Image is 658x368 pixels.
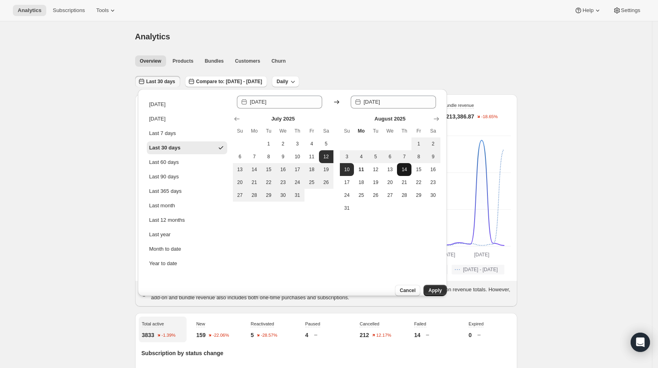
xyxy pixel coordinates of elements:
span: Tu [372,128,380,134]
button: Saturday August 30 2025 [426,189,440,202]
button: Tuesday August 26 2025 [368,189,383,202]
span: 22 [265,179,273,186]
span: Bundle revenue [443,103,474,108]
text: -18.65% [481,114,498,119]
th: Tuesday [261,125,276,137]
span: Overview [140,58,161,64]
span: 1 [415,141,423,147]
span: 3 [343,153,351,160]
button: Start of range Saturday July 12 2025 [319,150,333,163]
button: Show next month, September 2025 [431,113,442,125]
p: 159 [196,331,206,339]
span: 29 [415,192,423,198]
span: Total active [142,321,164,326]
div: Year to date [149,260,177,268]
span: 4 [357,153,365,160]
span: 16 [429,166,437,173]
button: Tuesday August 12 2025 [368,163,383,176]
button: Thursday July 3 2025 [290,137,304,150]
button: Wednesday August 27 2025 [383,189,397,202]
span: 11 [357,166,365,173]
button: Friday August 8 2025 [411,150,426,163]
div: Month to date [149,245,181,253]
button: Saturday July 5 2025 [319,137,333,150]
span: 21 [250,179,258,186]
button: Last 30 days [147,141,227,154]
div: Last 12 months [149,216,185,224]
button: Monday August 4 2025 [354,150,368,163]
div: Open Intercom Messenger [631,333,650,352]
span: Tu [265,128,273,134]
button: Friday July 11 2025 [304,150,319,163]
span: We [386,128,394,134]
button: Friday July 4 2025 [304,137,319,150]
th: Thursday [290,125,304,137]
span: 17 [343,179,351,186]
span: 24 [293,179,301,186]
span: Help [582,7,593,14]
button: Saturday August 2 2025 [426,137,440,150]
div: Last 30 days [149,144,181,152]
p: 3833 [142,331,154,339]
span: 19 [372,179,380,186]
button: Sunday August 17 2025 [340,176,354,189]
p: 14 [414,331,421,339]
button: Monday August 18 2025 [354,176,368,189]
button: Last 90 days [147,170,227,183]
button: Last 12 months [147,214,227,227]
button: Sunday July 27 2025 [233,189,247,202]
span: Paused [305,321,320,326]
span: 30 [279,192,287,198]
span: 9 [279,153,287,160]
span: Analytics [135,32,170,41]
button: Year to date [147,257,227,270]
button: Friday August 29 2025 [411,189,426,202]
button: Friday August 15 2025 [411,163,426,176]
button: Thursday August 21 2025 [397,176,411,189]
span: Reactivated [251,321,274,326]
span: New [196,321,205,326]
button: Last month [147,199,227,212]
span: 2 [429,141,437,147]
button: Cancel [395,285,420,296]
span: 15 [265,166,273,173]
button: Sunday August 24 2025 [340,189,354,202]
span: 23 [279,179,287,186]
button: Sunday July 13 2025 [233,163,247,176]
span: Th [400,128,408,134]
button: Help [570,5,606,16]
span: Tools [96,7,109,14]
th: Wednesday [276,125,290,137]
button: Thursday July 10 2025 [290,150,304,163]
span: 22 [415,179,423,186]
span: 17 [293,166,301,173]
span: 15 [415,166,423,173]
text: -22.06% [213,333,229,338]
span: 10 [343,166,351,173]
span: Mo [357,128,365,134]
button: Last 7 days [147,127,227,140]
button: Daily [272,76,300,87]
span: 2 [279,141,287,147]
span: 13 [386,166,394,173]
span: Compare to: [DATE] - [DATE] [196,78,262,85]
span: 18 [308,166,316,173]
span: Apply [428,287,442,294]
span: 7 [400,153,408,160]
button: [DATE] - [DATE] [452,265,504,274]
span: 20 [236,179,244,186]
button: Last year [147,228,227,241]
th: Sunday [233,125,247,137]
button: Settings [608,5,645,16]
button: Wednesday August 6 2025 [383,150,397,163]
button: Show previous month, June 2025 [231,113,243,125]
button: Tuesday August 5 2025 [368,150,383,163]
span: 31 [293,192,301,198]
button: Wednesday July 30 2025 [276,189,290,202]
button: Saturday July 19 2025 [319,163,333,176]
span: 12 [322,153,330,160]
p: 212 [360,331,369,339]
text: [DATE] [474,252,489,258]
span: 27 [386,192,394,198]
span: 13 [236,166,244,173]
